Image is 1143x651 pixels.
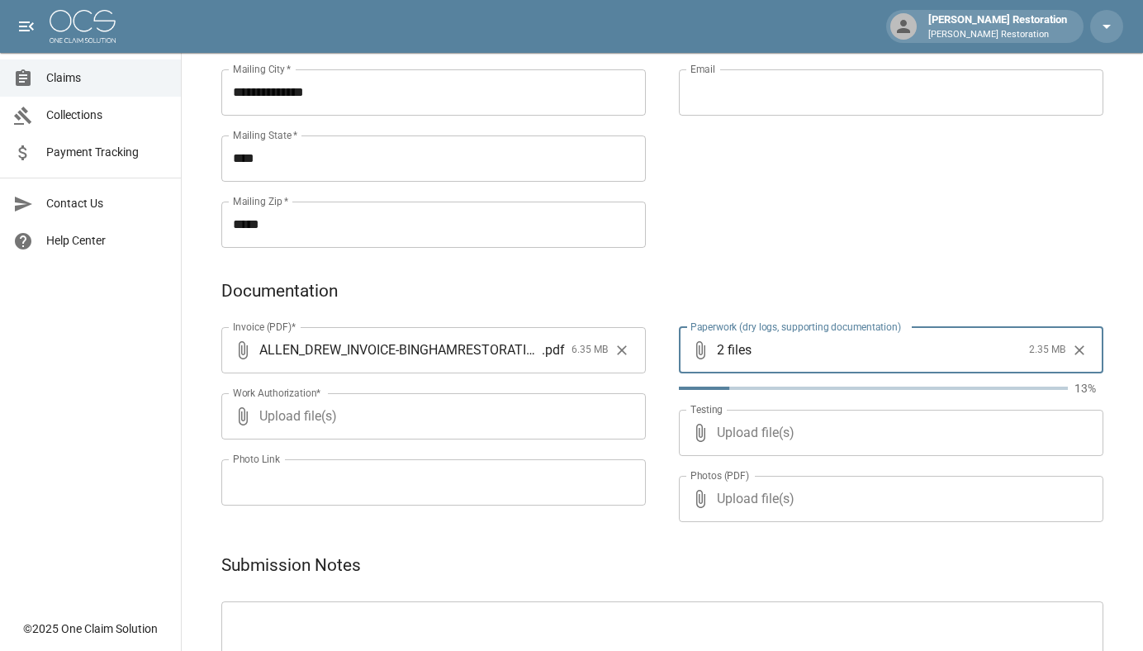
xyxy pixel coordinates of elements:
span: . pdf [542,340,565,359]
label: Work Authorization* [233,386,321,400]
label: Testing [690,402,723,416]
label: Photo Link [233,452,280,466]
label: Paperwork (dry logs, supporting documentation) [690,320,901,334]
span: Help Center [46,232,168,249]
span: Upload file(s) [717,410,1059,456]
button: Clear [1067,338,1092,363]
span: Upload file(s) [717,476,1059,522]
label: Photos (PDF) [690,468,749,482]
span: Payment Tracking [46,144,168,161]
span: 2 files [717,327,1022,373]
div: [PERSON_NAME] Restoration [922,12,1074,41]
span: Contact Us [46,195,168,212]
span: Collections [46,107,168,124]
label: Email [690,62,715,76]
span: ALLEN_DREW_INVOICE-BINGHAMRESTORATION-LEHI [259,340,542,359]
span: Upload file(s) [259,393,601,440]
button: Clear [609,338,634,363]
label: Mailing Zip [233,194,289,208]
p: 13% [1074,380,1103,397]
span: 6.35 MB [571,342,608,359]
p: [PERSON_NAME] Restoration [928,28,1067,42]
div: © 2025 One Claim Solution [23,620,158,637]
label: Mailing City [233,62,292,76]
span: Claims [46,69,168,87]
label: Invoice (PDF)* [233,320,296,334]
button: open drawer [10,10,43,43]
span: 2.35 MB [1029,342,1065,359]
img: ocs-logo-white-transparent.png [50,10,116,43]
label: Mailing State [233,128,297,142]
